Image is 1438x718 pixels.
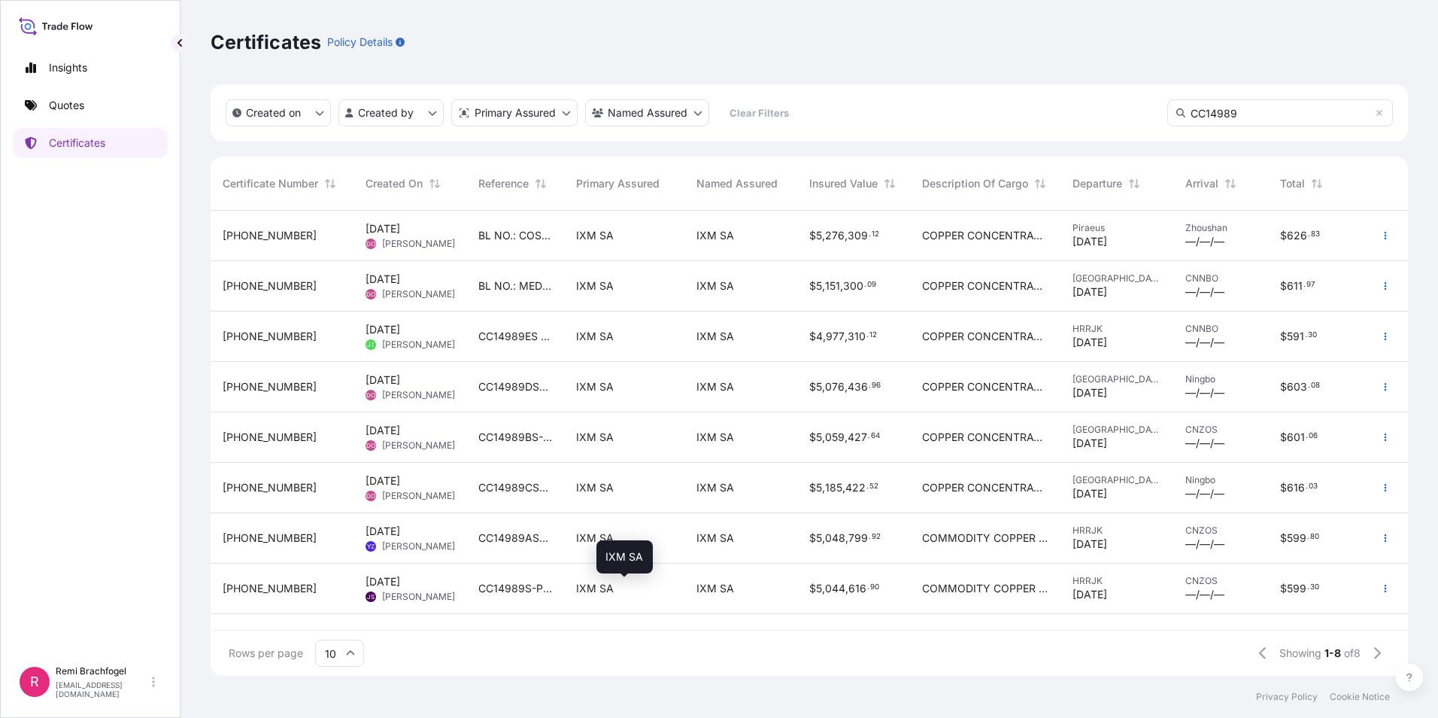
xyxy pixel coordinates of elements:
[696,480,734,495] span: IXM SA
[605,549,643,564] span: IXM SA
[1324,646,1341,661] span: 1-8
[809,281,816,291] span: $
[246,105,301,120] p: Created on
[1307,585,1309,590] span: .
[1280,583,1287,594] span: $
[478,176,529,191] span: Reference
[338,99,444,126] button: createdBy Filter options
[1185,234,1224,249] span: —/—/—
[451,99,578,126] button: distributor Filter options
[366,488,375,504] span: DO
[869,383,871,388] span: .
[825,432,845,443] span: 059
[809,583,816,594] span: $
[816,432,822,443] span: 5
[1279,646,1321,661] span: Showing
[1280,230,1287,241] span: $
[223,480,317,495] span: [PHONE_NUMBER]
[922,228,1048,243] span: COPPER CONCENTRATES QUANTITY 2328 172 DMT ASSURED BY IXM S A PLACE OF RECEIPT NIS
[822,482,825,493] span: ,
[366,221,400,236] span: [DATE]
[13,128,168,158] a: Certificates
[845,331,848,342] span: ,
[211,30,321,54] p: Certificates
[816,230,822,241] span: 5
[1308,175,1326,193] button: Sort
[576,379,614,394] span: IXM SA
[922,430,1048,445] span: COPPER CONCENTRATES QUANTITY 2507 080 WMT ASSURED BY IXM S A
[845,482,866,493] span: 422
[1287,583,1306,594] span: 599
[1125,175,1143,193] button: Sort
[1287,230,1307,241] span: 626
[1072,373,1161,385] span: [GEOGRAPHIC_DATA]
[226,99,331,126] button: createdOn Filter options
[866,333,869,338] span: .
[13,53,168,83] a: Insights
[1072,272,1161,284] span: [GEOGRAPHIC_DATA]
[816,583,822,594] span: 5
[1287,482,1305,493] span: 616
[1185,272,1256,284] span: CNNBO
[49,98,84,113] p: Quotes
[845,583,848,594] span: ,
[367,589,375,604] span: JS
[826,331,845,342] span: 977
[1303,282,1306,288] span: .
[608,105,687,120] p: Named Assured
[1280,281,1287,291] span: $
[1344,646,1361,661] span: of 8
[825,382,845,392] span: 076
[367,337,375,352] span: JT
[1185,575,1256,587] span: CNZOS
[321,175,339,193] button: Sort
[478,278,552,294] span: BL NO.: MEDUBG212567 / CC14989FS-P
[1311,232,1320,237] span: 83
[825,281,840,291] span: 151
[1185,323,1256,335] span: CNNBO
[696,379,734,394] span: IXM SA
[922,278,1048,294] span: COPPER CONCENTRATES QUANTITY 2326 534 DMT ASSURED BY IXM S A
[867,585,869,590] span: .
[869,232,871,237] span: .
[1287,331,1304,342] span: 591
[816,281,822,291] span: 5
[1308,232,1310,237] span: .
[870,585,879,590] span: 90
[366,473,400,488] span: [DATE]
[576,228,614,243] span: IXM SA
[809,331,816,342] span: $
[822,382,825,392] span: ,
[382,440,455,452] span: [PERSON_NAME]
[13,90,168,120] a: Quotes
[223,278,317,294] span: [PHONE_NUMBER]
[1280,331,1287,342] span: $
[1330,691,1390,703] p: Cookie Notice
[1072,284,1107,300] span: [DATE]
[809,230,816,241] span: $
[1256,691,1318,703] p: Privacy Policy
[366,438,375,453] span: DO
[1185,587,1224,602] span: —/—/—
[696,531,734,546] span: IXM SA
[1167,99,1393,126] input: Search Certificate or Reference...
[868,434,870,439] span: .
[576,531,614,546] span: IXM SA
[576,581,614,596] span: IXM SA
[478,581,552,596] span: CC14989S-P / BGD0119013
[845,432,848,443] span: ,
[532,175,550,193] button: Sort
[1280,533,1287,543] span: $
[223,531,317,546] span: [PHONE_NUMBER]
[1309,484,1318,489] span: 03
[1185,525,1256,537] span: CNZOS
[223,228,317,243] span: [PHONE_NUMBER]
[922,176,1028,191] span: Description Of Cargo
[809,382,816,392] span: $
[696,329,734,344] span: IXM SA
[816,382,822,392] span: 5
[382,490,455,502] span: [PERSON_NAME]
[822,583,825,594] span: ,
[816,533,822,543] span: 5
[1072,587,1107,602] span: [DATE]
